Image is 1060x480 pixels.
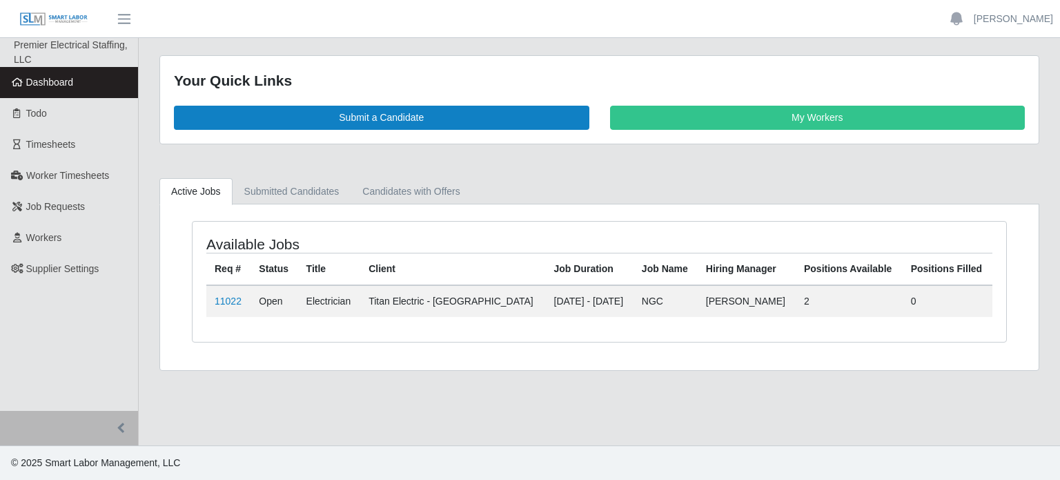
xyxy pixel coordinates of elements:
[351,178,471,205] a: Candidates with Offers
[698,253,796,285] th: Hiring Manager
[251,285,297,317] td: Open
[26,77,74,88] span: Dashboard
[698,285,796,317] td: [PERSON_NAME]
[546,285,634,317] td: [DATE] - [DATE]
[26,170,109,181] span: Worker Timesheets
[634,253,698,285] th: Job Name
[903,253,992,285] th: Positions Filled
[634,285,698,317] td: NGC
[26,201,86,212] span: Job Requests
[298,253,361,285] th: Title
[159,178,233,205] a: Active Jobs
[610,106,1025,130] a: My Workers
[796,253,903,285] th: Positions Available
[974,12,1053,26] a: [PERSON_NAME]
[360,253,545,285] th: Client
[26,139,76,150] span: Timesheets
[14,39,128,65] span: Premier Electrical Staffing, LLC
[26,263,99,274] span: Supplier Settings
[796,285,903,317] td: 2
[903,285,992,317] td: 0
[174,70,1025,92] div: Your Quick Links
[215,296,242,307] a: 11022
[546,253,634,285] th: Job Duration
[360,285,545,317] td: Titan Electric - [GEOGRAPHIC_DATA]
[233,178,351,205] a: Submitted Candidates
[26,232,62,243] span: Workers
[206,236,522,253] h4: Available Jobs
[298,285,361,317] td: Electrician
[19,12,88,27] img: SLM Logo
[11,457,180,468] span: © 2025 Smart Labor Management, LLC
[206,253,251,285] th: Req #
[174,106,589,130] a: Submit a Candidate
[251,253,297,285] th: Status
[26,108,47,119] span: Todo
